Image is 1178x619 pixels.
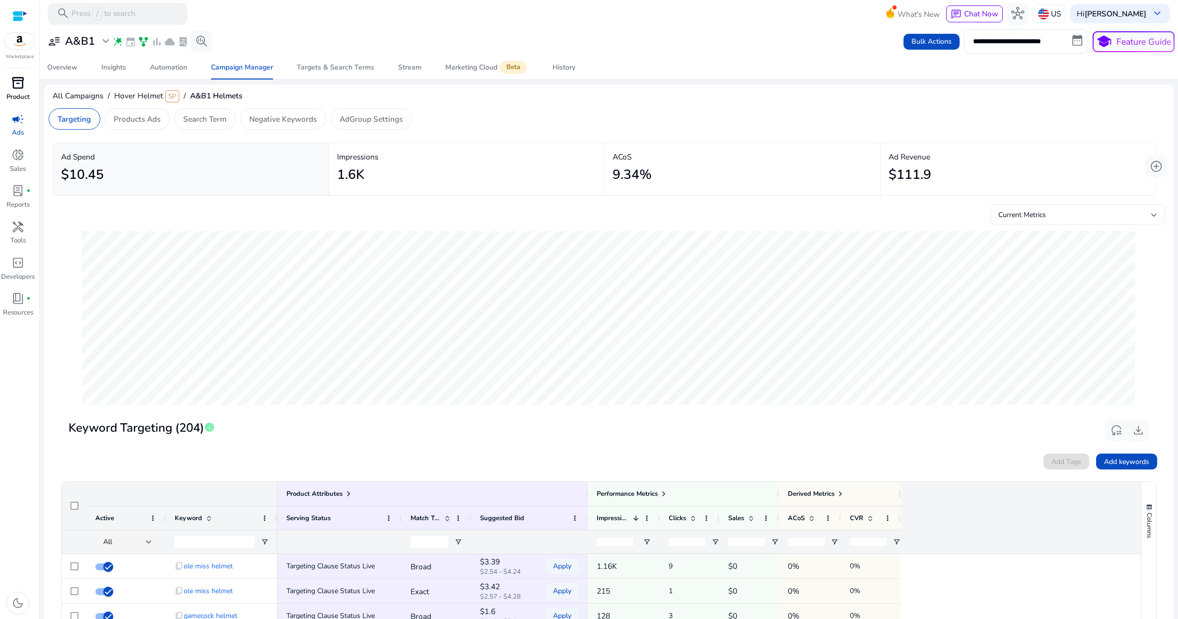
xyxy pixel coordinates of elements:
span: bar_chart [151,36,162,47]
p: Search Term [183,113,226,125]
p: Reports [6,200,30,210]
h2: $111.9 [889,167,931,183]
span: keyboard_arrow_down [1151,7,1164,20]
span: event [125,36,136,47]
p: US [1051,5,1061,22]
span: ACoS [788,514,805,523]
p: Marketplace [6,53,34,61]
h2: 9.34% [613,167,652,183]
p: Tools [10,236,26,246]
button: Apply [546,558,579,574]
button: Add keywords [1096,454,1157,469]
button: Open Filter Menu [831,538,838,546]
span: chat [951,9,962,20]
input: Keyword Filter Input [175,536,255,548]
input: Match Type Filter Input [411,536,448,548]
button: Open Filter Menu [771,538,779,546]
p: Exact [411,581,462,602]
span: 0% [850,561,860,571]
button: add_circle [1145,155,1167,177]
span: All Campaigns [53,90,103,101]
span: / [92,8,102,20]
p: Press to search [71,8,136,20]
span: code_blocks [11,256,24,269]
img: us.svg [1038,8,1049,19]
p: $2.54 - $4.24 [480,569,530,575]
span: fiber_manual_record [26,189,31,193]
p: AdGroup Settings [340,113,403,125]
p: $0 [728,556,770,576]
p: Sales [10,164,26,174]
p: $0 [728,581,770,601]
p: $1.6 [480,608,530,615]
span: Sales [728,514,744,523]
span: Hover Helmet [114,90,163,101]
button: search_insights [191,31,212,53]
span: family_history [138,36,149,47]
button: reset_settings [1106,419,1127,441]
span: 0% [850,586,860,596]
span: / [179,90,190,101]
span: 1 [669,586,673,596]
span: add_circle [1150,160,1163,173]
p: Negative Keywords [249,113,317,125]
span: search_insights [195,35,208,48]
span: donut_small [11,149,24,161]
span: user_attributes [48,35,61,48]
span: Add keywords [1104,457,1149,467]
span: Current Metrics [998,210,1046,220]
span: ole miss helmet [184,581,233,601]
h3: A&B1 [65,35,95,48]
span: Impressions [597,514,629,523]
p: Feature Guide [1116,35,1171,48]
p: Products Ads [114,113,160,125]
span: / [103,90,114,101]
button: Open Filter Menu [643,538,651,546]
p: Ads [12,128,24,138]
span: Keyword Targeting (204) [69,419,204,437]
button: chatChat Now [946,5,1002,22]
div: Campaign Manager [211,64,273,71]
span: school [1096,34,1112,50]
p: Ad Revenue [889,151,1148,162]
span: Columns [1145,513,1154,538]
span: Derived Metrics [788,489,834,498]
span: lab_profile [178,36,189,47]
p: Hi [1077,10,1146,17]
span: Performance Metrics [597,489,658,498]
p: Product [6,92,30,102]
p: $2.57 - $4.28 [480,594,530,600]
p: ACoS [613,151,872,162]
span: Chat Now [964,8,998,19]
span: fiber_manual_record [26,297,31,301]
button: Open Filter Menu [261,538,269,546]
button: Open Filter Menu [893,538,901,546]
button: Apply [546,583,579,599]
span: SP [165,90,179,102]
span: info [204,422,215,433]
span: What's New [898,5,940,23]
div: Insights [101,64,126,71]
div: Marketing Cloud [445,63,529,72]
span: Bulk Actions [911,36,952,47]
span: wand_stars [112,36,123,47]
button: schoolFeature Guide [1093,31,1175,52]
span: CVR [850,514,863,523]
span: Match Type [411,514,440,523]
button: hub [1007,3,1029,25]
span: Apply [553,581,571,601]
p: Ad Spend [61,151,320,162]
span: dark_mode [11,597,24,610]
span: Suggested Bid [480,514,524,523]
p: 1.16K [597,556,651,576]
span: 9 [669,561,673,571]
span: Targeting Clause Status Live [286,561,375,571]
span: hub [1011,7,1024,20]
p: Impressions [337,151,596,162]
p: $3.42 [480,583,530,590]
span: search [57,7,69,20]
span: All [103,537,112,546]
p: 0% [788,556,832,576]
div: Automation [150,64,187,71]
span: inventory_2 [11,77,24,89]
